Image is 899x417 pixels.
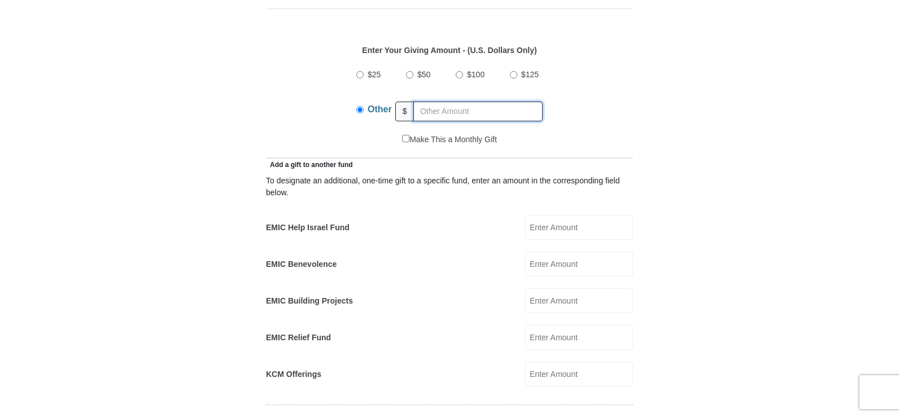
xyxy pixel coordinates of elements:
input: Enter Amount [525,288,633,313]
label: EMIC Building Projects [266,295,353,307]
label: KCM Offerings [266,368,321,380]
label: EMIC Help Israel Fund [266,222,350,234]
span: $25 [368,70,381,79]
span: Add a gift to another fund [266,161,353,169]
span: $125 [521,70,539,79]
label: EMIC Relief Fund [266,332,331,344]
input: Enter Amount [525,362,633,387]
input: Enter Amount [525,215,633,240]
span: $ [395,102,414,121]
span: $50 [417,70,430,79]
label: Make This a Monthly Gift [402,134,497,146]
div: To designate an additional, one-time gift to a specific fund, enter an amount in the correspondin... [266,175,633,199]
input: Enter Amount [525,325,633,350]
span: Other [368,104,392,114]
input: Enter Amount [525,252,633,276]
label: EMIC Benevolence [266,258,337,270]
strong: Enter Your Giving Amount - (U.S. Dollars Only) [362,46,536,55]
input: Make This a Monthly Gift [402,135,409,142]
input: Other Amount [413,102,543,121]
span: $100 [467,70,485,79]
